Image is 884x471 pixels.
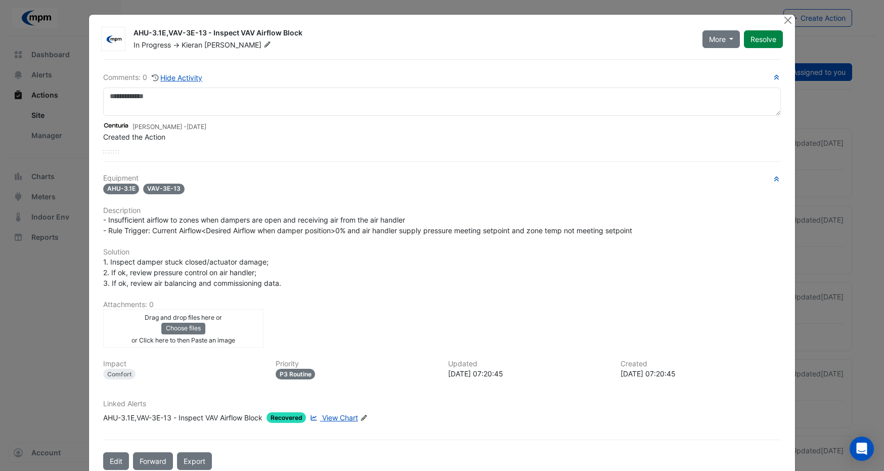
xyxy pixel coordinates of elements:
span: 2025-07-02 07:20:45 [187,123,206,131]
span: [PERSON_NAME] [204,40,273,50]
img: MPM [102,34,125,45]
div: AHU-3.1E,VAV-3E-13 - Inspect VAV Airflow Block [103,412,262,423]
h6: Priority [276,360,436,368]
span: VAV-3E-13 [143,184,185,194]
div: AHU-3.1E,VAV-3E-13 - Inspect VAV Airflow Block [134,28,690,40]
fa-icon: Edit Linked Alerts [360,414,368,422]
div: [DATE] 07:20:45 [448,368,608,379]
span: - Insufficient airflow to zones when dampers are open and receiving air from the air handler - Ru... [103,216,632,235]
h6: Equipment [103,174,781,183]
h6: Description [103,206,781,215]
span: More [709,34,726,45]
h6: Updated [448,360,608,368]
a: Export [177,452,212,470]
button: More [702,30,740,48]
h6: Impact [103,360,263,368]
a: View Chart [308,412,358,423]
span: Kieran [182,40,202,49]
button: Resolve [744,30,783,48]
div: [DATE] 07:20:45 [621,368,781,379]
button: Edit [103,452,129,470]
h6: Created [621,360,781,368]
div: Open Intercom Messenger [850,437,874,461]
span: 1. Inspect damper stuck closed/actuator damage; 2. If ok, review pressure control on air handler;... [103,258,281,287]
span: View Chart [322,413,358,422]
span: Recovered [267,412,306,423]
span: Created the Action [103,133,165,141]
span: -> [173,40,180,49]
small: or Click here to then Paste an image [131,336,235,344]
img: Centuria [103,120,128,132]
button: Choose files [161,323,205,334]
div: Comfort [103,369,136,379]
span: AHU-3.1E [103,184,140,194]
h6: Solution [103,248,781,256]
button: Hide Activity [151,72,203,83]
h6: Linked Alerts [103,400,781,408]
span: In Progress [134,40,171,49]
h6: Attachments: 0 [103,301,781,309]
small: [PERSON_NAME] - [132,122,206,132]
div: Comments: 0 [103,72,203,83]
button: Close [782,15,793,25]
small: Drag and drop files here or [145,314,222,321]
button: Forward [133,452,173,470]
div: P3 Routine [276,369,316,379]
